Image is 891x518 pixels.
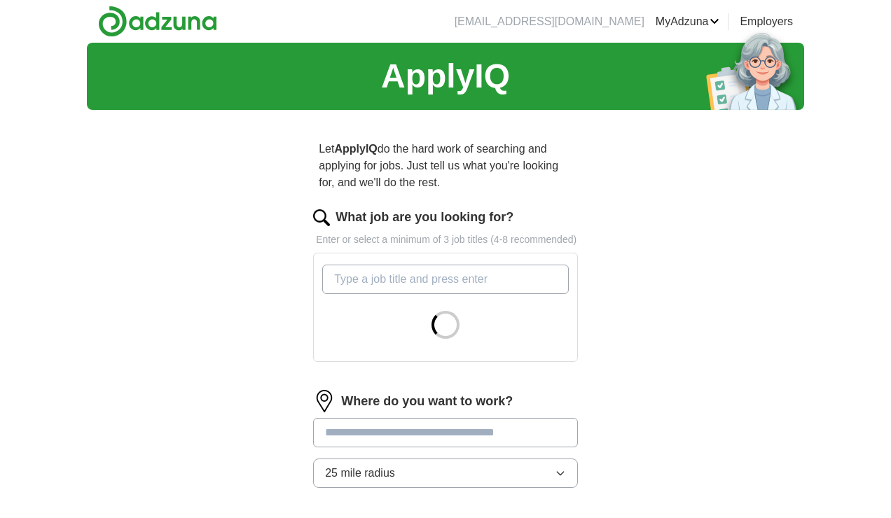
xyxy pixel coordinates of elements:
[740,13,793,30] a: Employers
[336,208,513,227] label: What job are you looking for?
[313,135,578,197] p: Let do the hard work of searching and applying for jobs. Just tell us what you're looking for, an...
[322,265,569,294] input: Type a job title and press enter
[313,458,578,488] button: 25 mile radius
[325,465,395,482] span: 25 mile radius
[313,209,330,226] img: search.png
[455,13,644,30] li: [EMAIL_ADDRESS][DOMAIN_NAME]
[381,51,510,101] h1: ApplyIQ
[656,13,720,30] a: MyAdzuna
[313,390,336,412] img: location.png
[334,143,377,155] strong: ApplyIQ
[313,232,578,247] p: Enter or select a minimum of 3 job titles (4-8 recommended)
[98,6,217,37] img: Adzuna logo
[341,392,513,411] label: Where do you want to work?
